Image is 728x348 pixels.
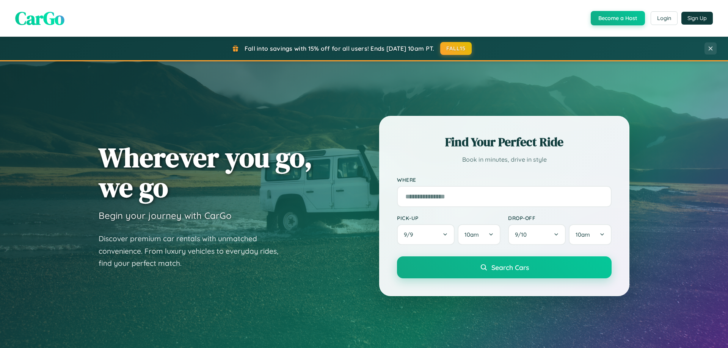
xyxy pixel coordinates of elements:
[99,233,288,270] p: Discover premium car rentals with unmatched convenience. From luxury vehicles to everyday rides, ...
[245,45,435,52] span: Fall into savings with 15% off for all users! Ends [DATE] 10am PT.
[576,231,590,238] span: 10am
[491,263,529,272] span: Search Cars
[440,42,472,55] button: FALL15
[397,224,455,245] button: 9/9
[458,224,500,245] button: 10am
[651,11,678,25] button: Login
[397,134,612,150] h2: Find Your Perfect Ride
[508,224,566,245] button: 9/10
[397,215,500,221] label: Pick-up
[99,142,312,202] h1: Wherever you go, we go
[99,210,232,221] h3: Begin your journey with CarGo
[515,231,530,238] span: 9 / 10
[397,176,612,183] label: Where
[464,231,479,238] span: 10am
[591,11,645,25] button: Become a Host
[569,224,612,245] button: 10am
[397,256,612,278] button: Search Cars
[15,6,64,31] span: CarGo
[404,231,417,238] span: 9 / 9
[508,215,612,221] label: Drop-off
[681,12,713,25] button: Sign Up
[397,154,612,165] p: Book in minutes, drive in style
